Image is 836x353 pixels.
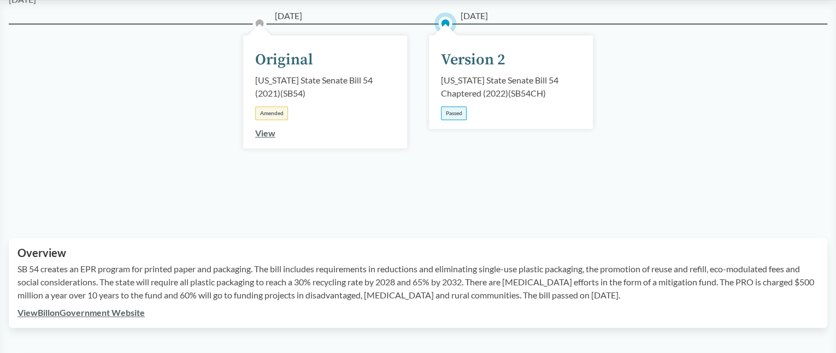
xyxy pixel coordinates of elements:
div: Original [255,49,313,71]
div: [US_STATE] State Senate Bill 54 Chaptered (2022) ( SB54CH ) [441,74,581,100]
div: Version 2 [441,49,505,71]
span: [DATE] [275,9,302,22]
div: Amended [255,106,288,120]
span: [DATE] [461,9,488,22]
div: Passed [441,106,467,120]
div: [US_STATE] State Senate Bill 54 (2021) ( SB54 ) [255,74,395,100]
h2: Overview [17,247,819,259]
a: ViewBillonGovernment Website [17,307,145,318]
p: SB 54 creates an EPR program for printed paper and packaging. The bill includes requirements in r... [17,262,819,302]
a: View [255,128,275,138]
